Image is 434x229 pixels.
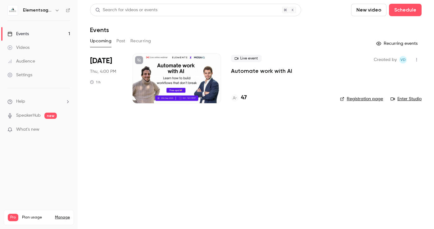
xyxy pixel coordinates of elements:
[7,98,70,105] li: help-dropdown-opener
[63,127,70,133] iframe: Noticeable Trigger
[399,56,407,63] span: Vladimir de Ziegler
[231,67,292,75] a: Automate work with AI
[389,4,422,16] button: Schedule
[90,54,123,103] div: Sep 25 Thu, 4:00 PM (Europe/Lisbon)
[90,80,101,85] div: 1 h
[7,72,32,78] div: Settings
[374,56,397,63] span: Created by
[231,55,262,62] span: Live event
[400,56,406,63] span: Vd
[16,112,41,119] a: SpeakerHub
[130,36,151,46] button: Recurring
[8,214,18,221] span: Pro
[7,44,29,51] div: Videos
[90,26,109,34] h1: Events
[22,215,51,220] span: Plan usage
[351,4,387,16] button: New video
[8,5,18,15] img: Elementsagents
[90,56,112,66] span: [DATE]
[373,39,422,49] button: Recurring events
[95,7,157,13] div: Search for videos or events
[231,94,247,102] a: 47
[7,31,29,37] div: Events
[90,68,116,75] span: Thu, 4:00 PM
[340,96,383,102] a: Registration page
[241,94,247,102] h4: 47
[44,113,57,119] span: new
[391,96,422,102] a: Enter Studio
[7,58,35,64] div: Audience
[23,7,52,13] h6: Elementsagents
[16,126,39,133] span: What's new
[55,215,70,220] a: Manage
[90,36,111,46] button: Upcoming
[16,98,25,105] span: Help
[116,36,125,46] button: Past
